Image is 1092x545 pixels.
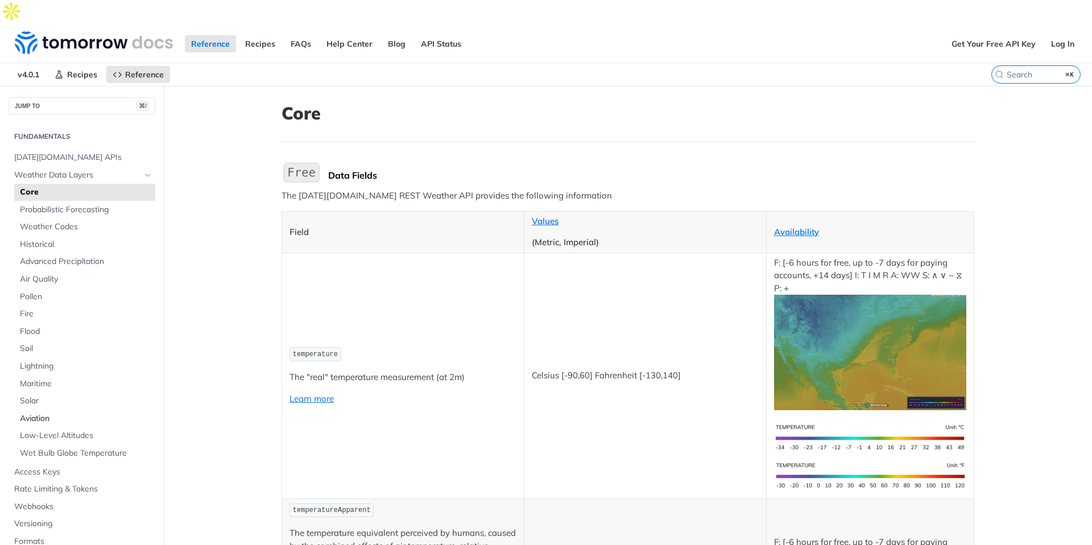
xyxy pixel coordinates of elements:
[14,323,155,340] a: Flood
[320,35,379,52] a: Help Center
[532,236,759,249] p: (Metric, Imperial)
[14,236,155,253] a: Historical
[14,170,140,181] span: Weather Data Layers
[11,66,45,83] span: v4.0.1
[15,31,173,54] img: Tomorrow.io Weather API Docs
[20,430,152,441] span: Low-Level Altitudes
[328,170,974,181] div: Data Fields
[774,226,819,237] a: Availability
[20,308,152,320] span: Fire
[136,101,149,111] span: ⌘/
[14,466,152,478] span: Access Keys
[9,481,155,498] a: Rate Limiting & Tokens
[415,35,468,52] a: API Status
[774,257,966,410] p: F: [-6 hours for free, up to -7 days for paying accounts, +14 days] I: T I M R A: WW S: ∧ ∨ ~ ⧖ P: +
[774,469,966,480] span: Expand image
[532,216,559,226] a: Values
[20,274,152,285] span: Air Quality
[20,395,152,407] span: Solar
[14,484,152,495] span: Rate Limiting & Tokens
[20,413,152,424] span: Aviation
[14,501,152,513] span: Webhooks
[14,518,152,530] span: Versioning
[20,221,152,233] span: Weather Codes
[774,346,966,357] span: Expand image
[20,291,152,303] span: Pollen
[20,448,152,459] span: Wet Bulb Globe Temperature
[9,498,155,515] a: Webhooks
[14,152,152,163] span: [DATE][DOMAIN_NAME] APIs
[14,375,155,393] a: Maritime
[14,218,155,236] a: Weather Codes
[14,184,155,201] a: Core
[14,201,155,218] a: Probabilistic Forecasting
[14,305,155,323] a: Fire
[20,239,152,250] span: Historical
[20,361,152,372] span: Lightning
[774,431,966,442] span: Expand image
[48,66,104,83] a: Recipes
[20,343,152,354] span: Soil
[239,35,282,52] a: Recipes
[14,253,155,270] a: Advanced Precipitation
[9,97,155,114] button: JUMP TO⌘/
[293,506,371,514] span: temperatureApparent
[282,189,974,203] p: The [DATE][DOMAIN_NAME] REST Weather API provides the following information
[289,226,516,239] p: Field
[143,171,152,180] button: Hide subpages for Weather Data Layers
[9,464,155,481] a: Access Keys
[9,149,155,166] a: [DATE][DOMAIN_NAME] APIs
[125,69,164,80] span: Reference
[14,427,155,444] a: Low-Level Altitudes
[995,70,1004,79] svg: Search
[20,378,152,390] span: Maritime
[9,515,155,532] a: Versioning
[67,69,97,80] span: Recipes
[945,35,1042,52] a: Get Your Free API Key
[20,187,152,198] span: Core
[9,167,155,184] a: Weather Data LayersHide subpages for Weather Data Layers
[20,204,152,216] span: Probabilistic Forecasting
[14,288,155,305] a: Pollen
[289,371,516,384] p: The "real" temperature measurement (at 2m)
[1063,69,1077,80] kbd: ⌘K
[289,393,334,404] a: Learn more
[382,35,412,52] a: Blog
[14,393,155,410] a: Solar
[282,103,974,123] h1: Core
[1045,35,1081,52] a: Log In
[284,35,317,52] a: FAQs
[14,340,155,357] a: Soil
[106,66,170,83] a: Reference
[14,410,155,427] a: Aviation
[14,271,155,288] a: Air Quality
[185,35,236,52] a: Reference
[532,369,759,382] p: Celsius [-90,60] Fahrenheit [-130,140]
[20,326,152,337] span: Flood
[293,350,338,358] span: temperature
[20,256,152,267] span: Advanced Precipitation
[9,131,155,142] h2: Fundamentals
[14,358,155,375] a: Lightning
[14,445,155,462] a: Wet Bulb Globe Temperature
